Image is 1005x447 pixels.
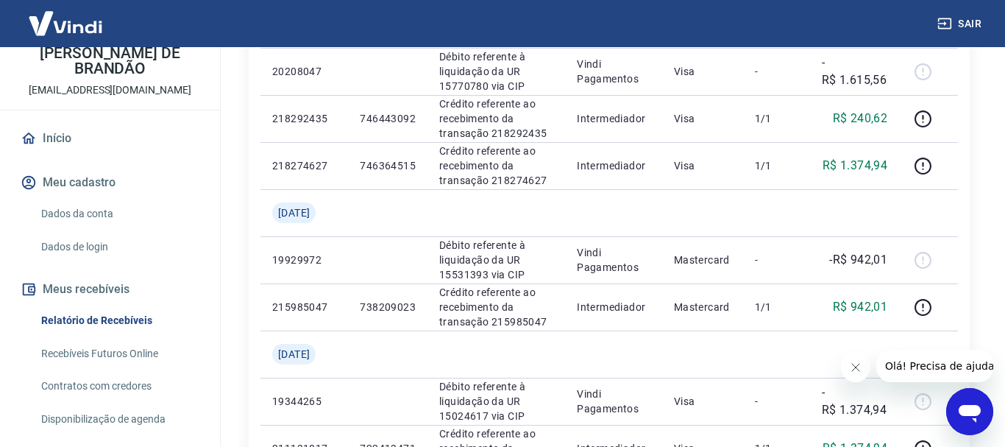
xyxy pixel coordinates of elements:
p: 19344265 [272,394,336,409]
p: Intermediador [577,158,650,173]
p: 215985047 [272,300,336,314]
a: Dados de login [35,232,202,262]
p: Débito referente à liquidação da UR 15024617 via CIP [439,379,553,423]
button: Meus recebíveis [18,273,202,306]
a: Recebíveis Futuros Online [35,339,202,369]
p: Mastercard [674,253,731,267]
p: 20208047 [272,64,336,79]
p: 1/1 [755,158,798,173]
a: Início [18,122,202,155]
span: Olá! Precisa de ajuda? [9,10,124,22]
p: 218292435 [272,111,336,126]
p: Intermediador [577,111,650,126]
p: 1/1 [755,300,798,314]
p: 19929972 [272,253,336,267]
p: Débito referente à liquidação da UR 15770780 via CIP [439,49,553,94]
a: Disponibilização de agenda [35,404,202,434]
a: Relatório de Recebíveis [35,306,202,336]
p: - [755,394,798,409]
p: 1/1 [755,111,798,126]
p: 746364515 [360,158,416,173]
p: Vindi Pagamentos [577,57,650,86]
p: Visa [674,394,731,409]
p: Débito referente à liquidação da UR 15531393 via CIP [439,238,553,282]
p: Visa [674,158,731,173]
p: Crédito referente ao recebimento da transação 215985047 [439,285,553,329]
p: Visa [674,111,731,126]
button: Sair [934,10,987,38]
span: [DATE] [278,205,310,220]
p: Mastercard [674,300,731,314]
p: R$ 1.374,94 [823,157,887,175]
p: 218274627 [272,158,336,173]
p: 746443092 [360,111,416,126]
p: -R$ 1.615,56 [822,54,887,89]
iframe: Fechar mensagem [841,353,870,382]
p: Visa [674,64,731,79]
p: Crédito referente ao recebimento da transação 218274627 [439,144,553,188]
p: Intermediador [577,300,650,314]
p: [PERSON_NAME] DE BRANDÃO [12,46,208,77]
p: Crédito referente ao recebimento da transação 218292435 [439,96,553,141]
p: Vindi Pagamentos [577,245,650,275]
p: - [755,253,798,267]
img: Vindi [18,1,113,46]
p: 738209023 [360,300,416,314]
p: -R$ 1.374,94 [822,384,887,419]
a: Contratos com credores [35,371,202,401]
span: [DATE] [278,347,310,362]
iframe: Botão para abrir a janela de mensagens [946,388,993,435]
p: -R$ 942,01 [829,251,887,269]
p: R$ 942,01 [833,298,888,316]
p: Vindi Pagamentos [577,387,650,416]
button: Meu cadastro [18,166,202,199]
p: [EMAIL_ADDRESS][DOMAIN_NAME] [29,82,191,98]
a: Dados da conta [35,199,202,229]
p: R$ 240,62 [833,110,888,127]
p: - [755,64,798,79]
iframe: Mensagem da empresa [876,350,993,382]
